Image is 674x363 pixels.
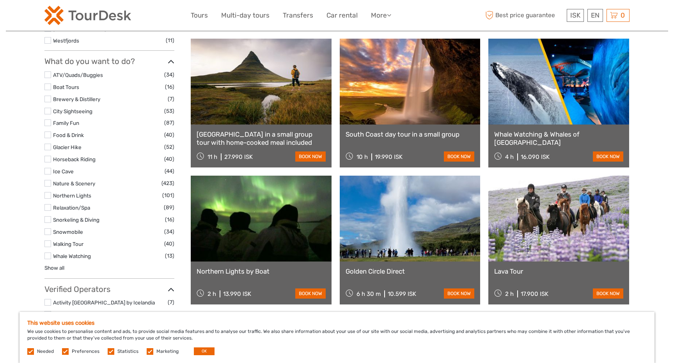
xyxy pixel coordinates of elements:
a: Food & Drink [53,132,84,138]
span: (34) [164,70,174,79]
span: 11 h [208,153,217,160]
img: 120-15d4194f-c635-41b9-a512-a3cb382bfb57_logo_small.png [44,6,131,25]
span: (87) [164,118,174,127]
span: (40) [164,155,174,164]
a: Multi-day tours [221,10,270,21]
a: Nature & Scenery [53,180,95,187]
a: book now [444,151,474,162]
a: book now [295,151,326,162]
label: Preferences [72,348,99,355]
span: 6 h 30 m [357,290,381,297]
span: (44) [165,167,174,176]
label: Statistics [117,348,138,355]
a: Snowmobile [53,229,83,235]
a: Family Fun [53,120,79,126]
label: Needed [37,348,54,355]
a: Golden Circle Direct [346,267,475,275]
span: (52) [164,142,174,151]
a: Transfers [283,10,313,21]
a: More [371,10,391,21]
span: 4 h [505,153,514,160]
a: book now [593,151,623,162]
span: (13) [165,251,174,260]
button: OK [194,347,215,355]
div: 19.990 ISK [375,153,403,160]
span: (9) [167,310,174,319]
p: We're away right now. Please check back later! [11,14,88,20]
h3: What do you want to do? [44,57,174,66]
a: Whale Watching [53,253,91,259]
span: ISK [570,11,580,19]
span: (89) [164,203,174,212]
div: 13.990 ISK [223,290,251,297]
span: (101) [162,191,174,200]
a: [GEOGRAPHIC_DATA] [53,25,106,32]
label: Marketing [156,348,179,355]
span: (7) [168,94,174,103]
a: Northern Lights [53,192,91,199]
span: (40) [164,130,174,139]
h3: Verified Operators [44,285,174,294]
a: Westfjords [53,37,79,44]
a: [GEOGRAPHIC_DATA] in a small group tour with home-cooked meal included [197,130,326,146]
a: Activity [GEOGRAPHIC_DATA] by Icelandia [53,299,155,306]
a: Ice Cave [53,168,74,174]
span: (11) [166,36,174,45]
a: book now [444,288,474,299]
h5: This website uses cookies [27,320,647,326]
span: 10 h [357,153,368,160]
a: Relaxation/Spa [53,205,90,211]
div: 17.900 ISK [521,290,548,297]
span: 2 h [208,290,216,297]
div: We use cookies to personalise content and ads, to provide social media features and to analyse ou... [20,312,654,363]
span: (16) [165,215,174,224]
span: (53) [164,107,174,116]
span: (40) [164,239,174,248]
a: Northern Lights by Boat [197,267,326,275]
span: (16) [165,82,174,91]
span: 2 h [505,290,514,297]
span: (423) [161,179,174,188]
a: Snorkeling & Diving [53,217,99,223]
span: (7) [168,298,174,307]
span: 0 [619,11,626,19]
a: Show all [44,265,64,271]
a: Horseback Riding [53,156,96,162]
a: South Coast day tour in a small group [346,130,475,138]
div: EN [587,9,603,22]
div: 10.599 ISK [388,290,416,297]
a: Brewery & Distillery [53,96,100,102]
div: 27.990 ISK [224,153,253,160]
a: City Sightseeing [53,108,92,114]
a: Tours [191,10,208,21]
button: Open LiveChat chat widget [90,12,99,21]
a: Lava Tour [494,267,623,275]
a: ATV/Quads/Buggies [53,72,103,78]
a: book now [593,288,623,299]
a: book now [295,288,326,299]
a: Car rental [326,10,358,21]
span: (34) [164,227,174,236]
a: Walking Tour [53,241,83,247]
a: Glacier Hike [53,144,82,150]
span: Best price guarantee [483,9,565,22]
a: Whale Watching & Whales of [GEOGRAPHIC_DATA] [494,130,623,146]
a: Boat Tours [53,84,79,90]
div: 16.090 ISK [521,153,550,160]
